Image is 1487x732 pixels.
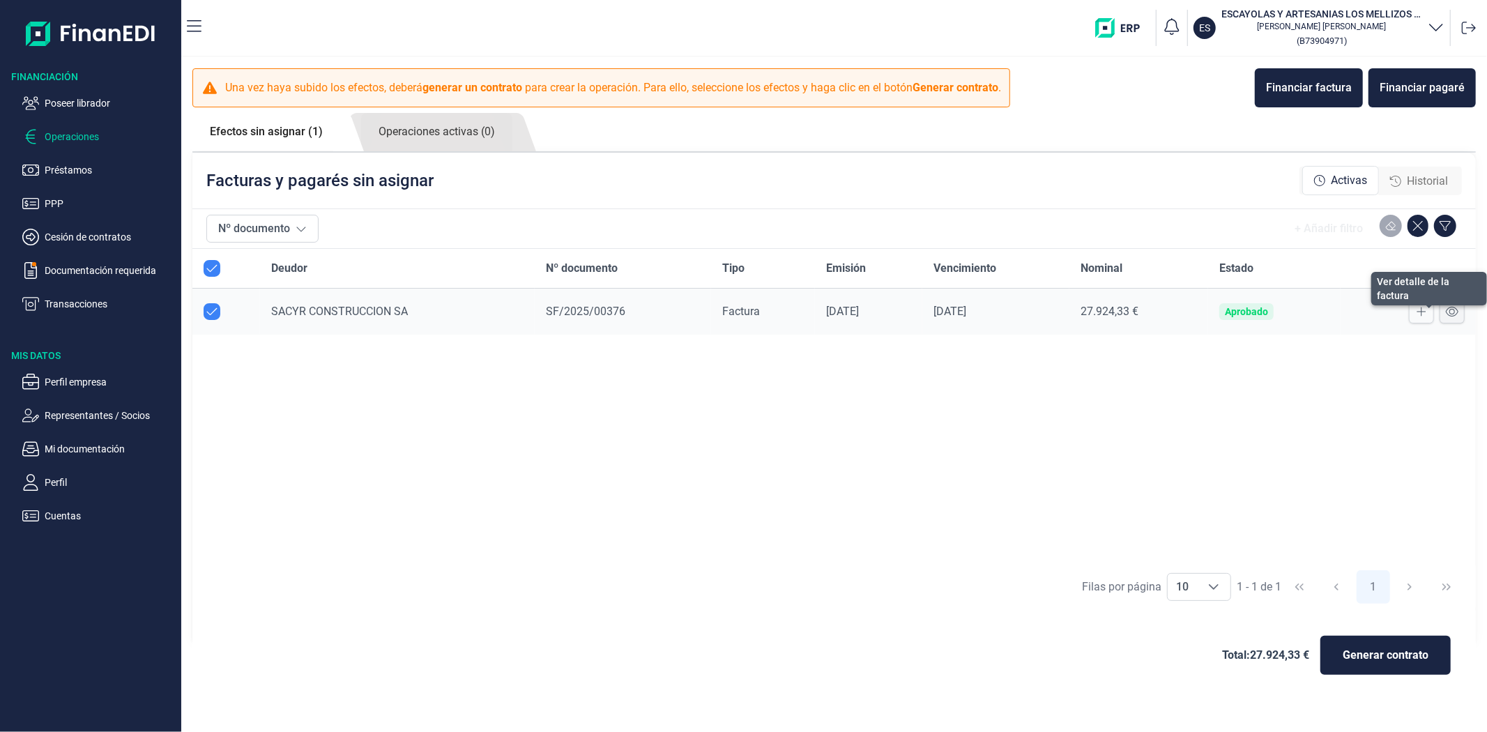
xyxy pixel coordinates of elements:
[1266,79,1352,96] div: Financiar factura
[422,81,522,94] b: generar un contrato
[1221,7,1422,21] h3: ESCAYOLAS Y ARTESANIAS LOS MELLIZOS SL
[22,441,176,457] button: Mi documentación
[22,262,176,279] button: Documentación requerida
[1368,68,1476,107] button: Financiar pagaré
[1430,570,1463,604] button: Last Page
[45,407,176,424] p: Representantes / Socios
[192,113,340,151] a: Efectos sin asignar (1)
[1081,260,1122,277] span: Nominal
[546,260,618,277] span: Nº documento
[22,95,176,112] button: Poseer librador
[1343,647,1428,664] span: Generar contrato
[45,162,176,178] p: Préstamos
[1283,570,1316,604] button: First Page
[22,296,176,312] button: Transacciones
[1219,260,1253,277] span: Estado
[1194,7,1444,49] button: ESESCAYOLAS Y ARTESANIAS LOS MELLIZOS SL[PERSON_NAME] [PERSON_NAME](B73904971)
[271,260,307,277] span: Deudor
[22,374,176,390] button: Perfil empresa
[1199,21,1210,35] p: ES
[1255,68,1363,107] button: Financiar factura
[206,215,319,243] button: Nº documento
[22,508,176,524] button: Cuentas
[45,374,176,390] p: Perfil empresa
[22,195,176,212] button: PPP
[933,260,996,277] span: Vencimiento
[1197,574,1230,600] div: Choose
[1081,305,1197,319] div: 27.924,33 €
[1357,570,1390,604] button: Page 1
[271,305,408,318] span: SACYR CONSTRUCCION SA
[826,260,866,277] span: Emisión
[722,260,745,277] span: Tipo
[1222,647,1309,664] span: Total: 27.924,33 €
[45,229,176,245] p: Cesión de contratos
[913,81,998,94] b: Generar contrato
[204,303,220,320] div: Row Unselected null
[204,260,220,277] div: All items selected
[1407,173,1448,190] span: Historial
[722,305,760,318] span: Factura
[1225,306,1268,317] div: Aprobado
[26,11,156,56] img: Logo de aplicación
[933,305,1058,319] div: [DATE]
[45,474,176,491] p: Perfil
[22,229,176,245] button: Cesión de contratos
[1320,570,1353,604] button: Previous Page
[361,113,512,151] a: Operaciones activas (0)
[826,305,911,319] div: [DATE]
[1221,21,1422,32] p: [PERSON_NAME] [PERSON_NAME]
[45,95,176,112] p: Poseer librador
[1082,579,1161,595] div: Filas por página
[1095,18,1150,38] img: erp
[45,508,176,524] p: Cuentas
[1297,36,1347,46] small: Copiar cif
[206,169,434,192] p: Facturas y pagarés sin asignar
[22,407,176,424] button: Representantes / Socios
[225,79,1001,96] p: Una vez haya subido los efectos, deberá para crear la operación. Para ello, seleccione los efecto...
[45,296,176,312] p: Transacciones
[22,162,176,178] button: Préstamos
[1320,636,1451,675] button: Generar contrato
[546,305,625,318] span: SF/2025/00376
[1393,570,1426,604] button: Next Page
[45,441,176,457] p: Mi documentación
[1168,574,1197,600] span: 10
[22,474,176,491] button: Perfil
[1237,581,1281,593] span: 1 - 1 de 1
[1331,172,1367,189] span: Activas
[22,128,176,145] button: Operaciones
[1379,167,1459,195] div: Historial
[45,128,176,145] p: Operaciones
[45,262,176,279] p: Documentación requerida
[45,195,176,212] p: PPP
[1380,79,1465,96] div: Financiar pagaré
[1302,166,1379,195] div: Activas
